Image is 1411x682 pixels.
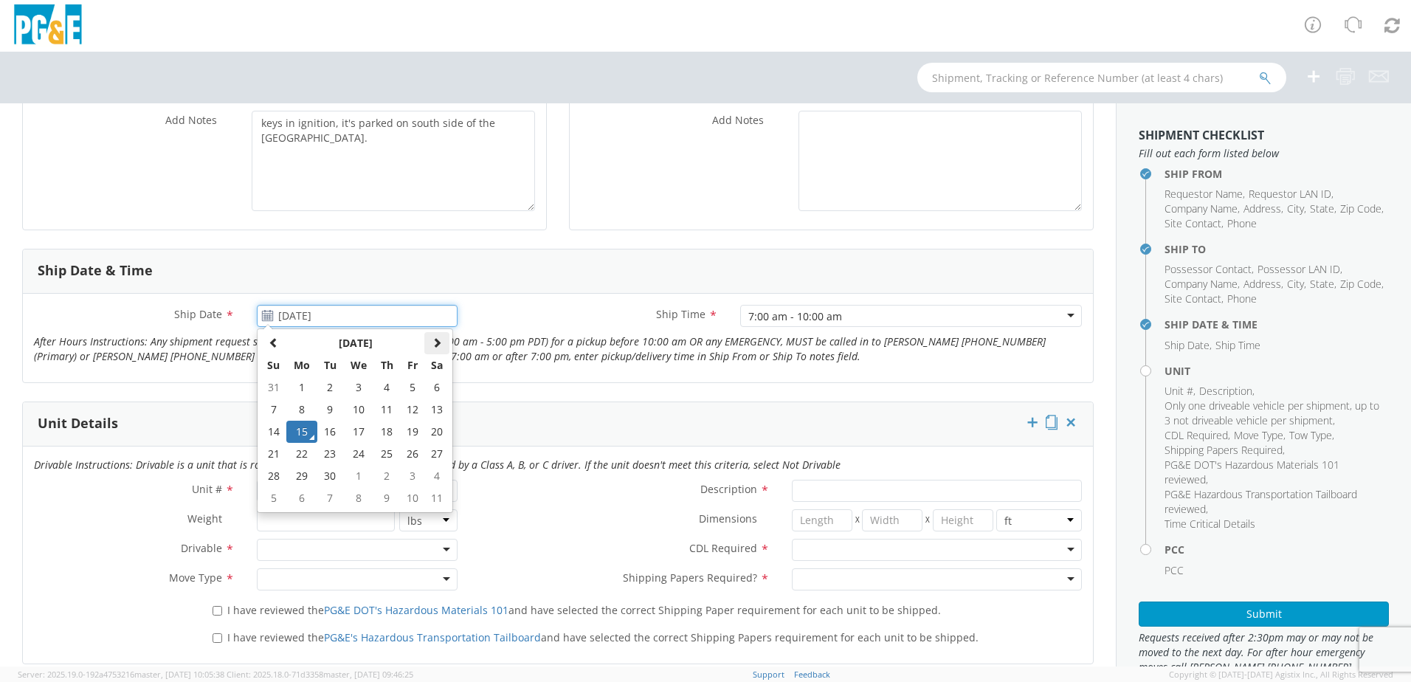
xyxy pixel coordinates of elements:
span: Add Notes [165,113,217,127]
th: Tu [317,354,343,376]
h4: Ship To [1165,244,1389,255]
td: 24 [343,443,374,465]
li: , [1165,292,1224,306]
h4: Ship Date & Time [1165,319,1389,330]
th: Su [261,354,286,376]
td: 27 [424,443,449,465]
li: , [1165,443,1285,458]
input: I have reviewed thePG&E's Hazardous Transportation Tailboardand have selected the correct Shippin... [213,633,222,643]
li: , [1289,428,1334,443]
td: 11 [424,487,449,509]
span: I have reviewed the and have selected the correct Shipping Papers requirement for each unit to be... [227,630,979,644]
strong: Shipment Checklist [1139,127,1264,143]
span: master, [DATE] 10:05:38 [134,669,224,680]
a: PG&E's Hazardous Transportation Tailboard [324,630,541,644]
td: 26 [400,443,425,465]
td: 19 [400,421,425,443]
span: Drivable [181,541,222,555]
span: master, [DATE] 09:46:25 [323,669,413,680]
span: Requestor Name [1165,187,1243,201]
h3: Ship Date & Time [38,263,153,278]
input: Width [862,509,922,531]
span: Ship Date [174,307,222,321]
span: Previous Month [269,337,279,348]
td: 31 [261,376,286,399]
li: , [1249,187,1334,201]
span: Description [700,482,757,496]
td: 20 [424,421,449,443]
span: Company Name [1165,201,1238,216]
a: PG&E DOT's Hazardous Materials 101 [324,603,508,617]
h3: Unit Details [38,416,118,431]
span: State [1310,201,1334,216]
td: 30 [317,465,343,487]
span: PG&E DOT's Hazardous Materials 101 reviewed [1165,458,1339,486]
li: , [1340,277,1384,292]
span: CDL Required [1165,428,1228,442]
i: Drivable Instructions: Drivable is a unit that is roadworthy and can be driven over the road by a... [34,458,841,472]
span: Ship Time [1215,338,1260,352]
span: Site Contact [1165,216,1221,230]
span: Possessor LAN ID [1258,262,1340,276]
td: 3 [343,376,374,399]
li: , [1243,277,1283,292]
span: Time Critical Details [1165,517,1255,531]
td: 4 [424,465,449,487]
th: Th [373,354,399,376]
td: 3 [400,465,425,487]
li: , [1310,201,1336,216]
span: City [1287,201,1304,216]
input: Height [933,509,993,531]
li: , [1234,428,1286,443]
li: , [1287,277,1306,292]
td: 1 [343,465,374,487]
span: Move Type [1234,428,1283,442]
span: Company Name [1165,277,1238,291]
span: Requestor LAN ID [1249,187,1331,201]
td: 29 [286,465,317,487]
td: 2 [373,465,399,487]
td: 15 [286,421,317,443]
span: Zip Code [1340,277,1381,291]
li: , [1165,277,1240,292]
a: Feedback [794,669,830,680]
td: 1 [286,376,317,399]
li: , [1165,216,1224,231]
li: , [1165,487,1385,517]
th: We [343,354,374,376]
li: , [1340,201,1384,216]
li: , [1165,399,1385,428]
span: Fill out each form listed below [1139,146,1389,161]
td: 4 [373,376,399,399]
td: 22 [286,443,317,465]
td: 16 [317,421,343,443]
td: 8 [343,487,374,509]
span: Only one driveable vehicle per shipment, up to 3 not driveable vehicle per shipment [1165,399,1379,427]
span: Phone [1227,292,1257,306]
li: , [1165,262,1254,277]
td: 13 [424,399,449,421]
span: CDL Required [689,541,757,555]
td: 5 [400,376,425,399]
input: I have reviewed thePG&E DOT's Hazardous Materials 101and have selected the correct Shipping Paper... [213,606,222,616]
span: Copyright © [DATE]-[DATE] Agistix Inc., All Rights Reserved [1169,669,1393,681]
span: Unit # [1165,384,1193,398]
div: 7:00 am - 10:00 am [748,309,842,324]
li: , [1243,201,1283,216]
td: 17 [343,421,374,443]
span: X [852,509,863,531]
span: Unit # [192,482,222,496]
td: 21 [261,443,286,465]
span: X [922,509,933,531]
button: Submit [1139,602,1389,627]
td: 6 [286,487,317,509]
span: Shipping Papers Required? [623,571,757,585]
td: 14 [261,421,286,443]
span: Next Month [432,337,442,348]
li: , [1258,262,1342,277]
li: , [1165,384,1196,399]
td: 7 [261,399,286,421]
td: 5 [261,487,286,509]
input: Length [792,509,852,531]
span: Move Type [169,571,222,585]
